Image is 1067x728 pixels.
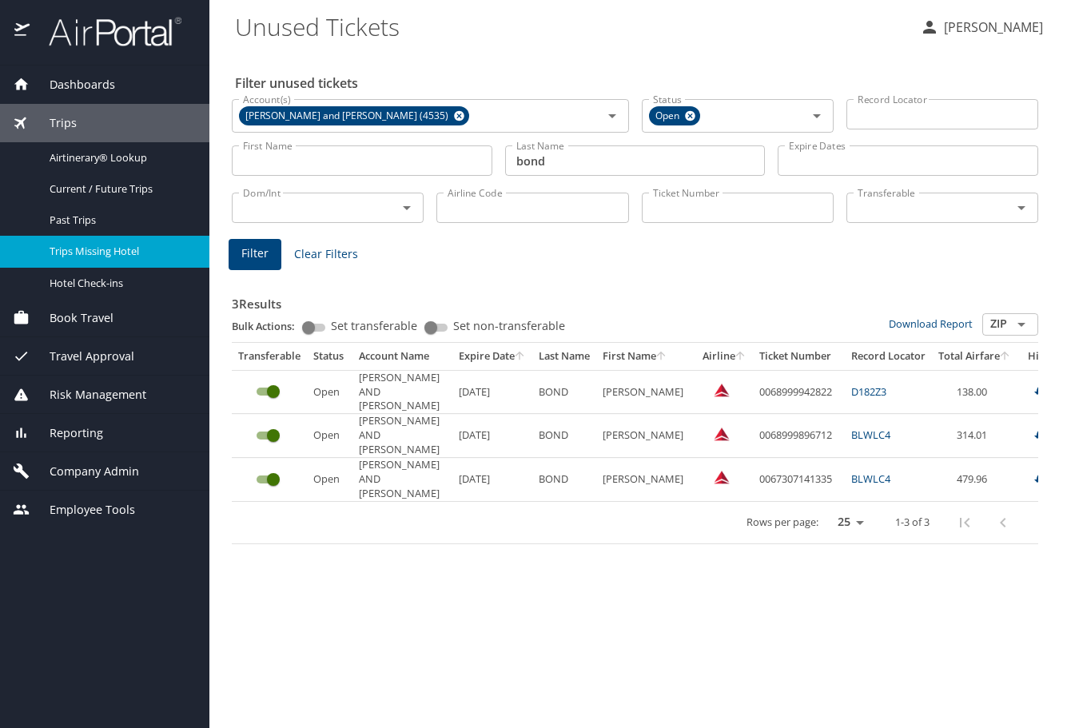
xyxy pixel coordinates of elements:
[307,414,352,457] td: Open
[50,150,190,165] span: Airtinerary® Lookup
[352,414,452,457] td: [PERSON_NAME] AND [PERSON_NAME]
[331,320,417,332] span: Set transferable
[30,424,103,442] span: Reporting
[596,458,696,501] td: [PERSON_NAME]
[851,428,890,442] a: BLWLC4
[14,16,31,47] img: icon-airportal.png
[515,352,526,362] button: sort
[452,414,532,457] td: [DATE]
[352,370,452,414] td: [PERSON_NAME] AND [PERSON_NAME]
[753,343,845,370] th: Ticket Number
[239,106,469,125] div: [PERSON_NAME] and [PERSON_NAME] (4535)
[50,276,190,291] span: Hotel Check-ins
[453,320,565,332] span: Set non-transferable
[232,285,1038,313] h3: 3 Results
[30,463,139,480] span: Company Admin
[914,13,1049,42] button: [PERSON_NAME]
[714,469,730,485] img: Delta Airlines
[596,343,696,370] th: First Name
[50,181,190,197] span: Current / Future Trips
[352,458,452,501] td: [PERSON_NAME] AND [PERSON_NAME]
[649,106,700,125] div: Open
[753,370,845,414] td: 0068999942822
[352,343,452,370] th: Account Name
[601,105,623,127] button: Open
[452,458,532,501] td: [DATE]
[596,414,696,457] td: [PERSON_NAME]
[656,352,667,362] button: sort
[31,16,181,47] img: airportal-logo.png
[452,370,532,414] td: [DATE]
[235,2,907,51] h1: Unused Tickets
[806,105,828,127] button: Open
[1000,352,1011,362] button: sort
[229,239,281,270] button: Filter
[939,18,1043,37] p: [PERSON_NAME]
[532,370,596,414] td: BOND
[532,414,596,457] td: BOND
[932,458,1017,501] td: 479.96
[596,370,696,414] td: [PERSON_NAME]
[238,349,301,364] div: Transferable
[50,244,190,259] span: Trips Missing Hotel
[714,382,730,398] img: Delta Airlines
[30,386,146,404] span: Risk Management
[753,414,845,457] td: 0068999896712
[851,384,886,399] a: D182Z3
[235,70,1041,96] h2: Filter unused tickets
[696,343,753,370] th: Airline
[50,213,190,228] span: Past Trips
[735,352,747,362] button: sort
[895,517,930,527] p: 1-3 of 3
[396,197,418,219] button: Open
[288,240,364,269] button: Clear Filters
[307,343,352,370] th: Status
[452,343,532,370] th: Expire Date
[747,517,818,527] p: Rows per page:
[232,319,308,333] p: Bulk Actions:
[30,114,77,132] span: Trips
[649,108,689,125] span: Open
[1010,197,1033,219] button: Open
[30,309,113,327] span: Book Travel
[932,370,1017,414] td: 138.00
[889,316,973,331] a: Download Report
[825,511,870,535] select: rows per page
[30,76,115,93] span: Dashboards
[532,343,596,370] th: Last Name
[851,471,890,486] a: BLWLC4
[532,458,596,501] td: BOND
[753,458,845,501] td: 0067307141335
[714,426,730,442] img: Delta Airlines
[307,370,352,414] td: Open
[932,343,1017,370] th: Total Airfare
[294,245,358,265] span: Clear Filters
[239,108,458,125] span: [PERSON_NAME] and [PERSON_NAME] (4535)
[307,458,352,501] td: Open
[241,244,269,264] span: Filter
[30,501,135,519] span: Employee Tools
[932,414,1017,457] td: 314.01
[845,343,932,370] th: Record Locator
[1010,313,1033,336] button: Open
[30,348,134,365] span: Travel Approval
